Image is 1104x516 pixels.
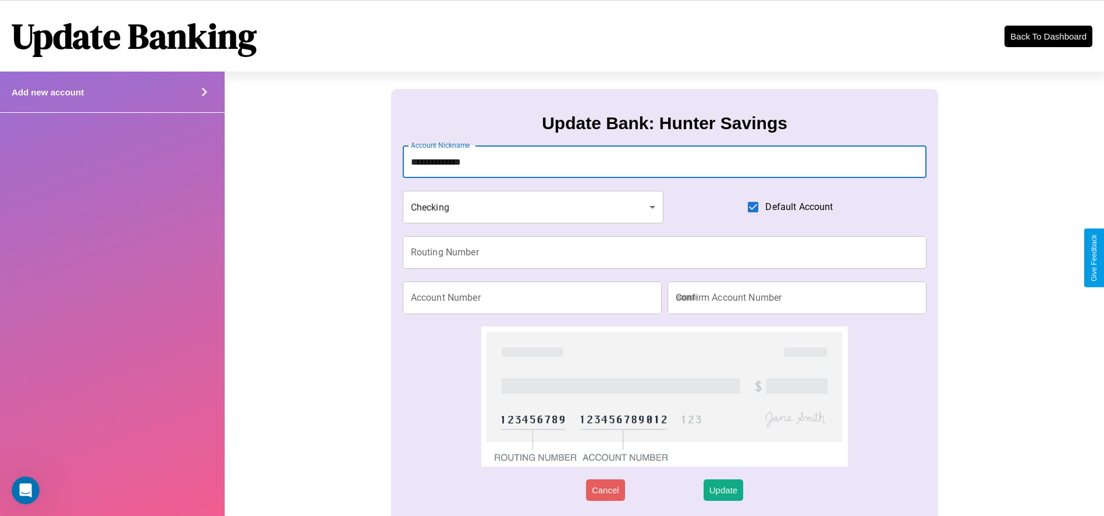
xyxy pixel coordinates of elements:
[411,140,470,150] label: Account Nickname
[542,113,787,133] h3: Update Bank: Hunter Savings
[586,479,625,501] button: Cancel
[481,326,849,467] img: check
[1090,234,1098,282] div: Give Feedback
[403,191,663,223] div: Checking
[12,87,84,97] h4: Add new account
[12,12,257,60] h1: Update Banking
[704,479,743,501] button: Update
[1004,26,1092,47] button: Back To Dashboard
[12,476,40,504] iframe: Intercom live chat
[765,200,833,214] span: Default Account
